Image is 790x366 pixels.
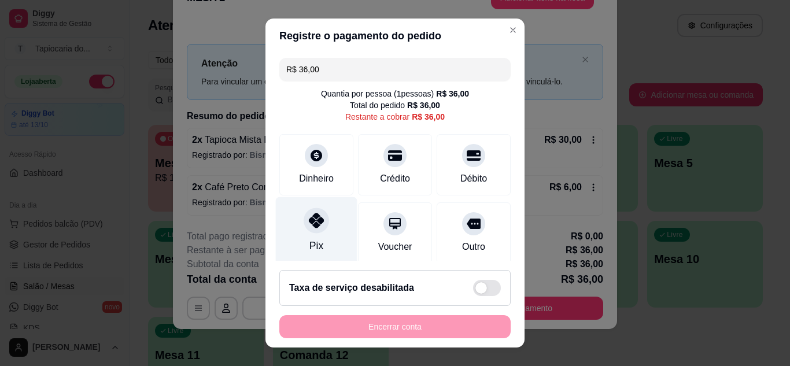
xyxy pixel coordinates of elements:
div: Crédito [380,172,410,186]
div: Voucher [378,240,412,254]
div: Restante a cobrar [345,111,445,123]
header: Registre o pagamento do pedido [265,19,525,53]
div: Outro [462,240,485,254]
div: R$ 36,00 [436,88,469,99]
div: Total do pedido [350,99,440,111]
div: Pix [309,238,323,253]
div: Débito [460,172,487,186]
div: R$ 36,00 [412,111,445,123]
div: R$ 36,00 [407,99,440,111]
h2: Taxa de serviço desabilitada [289,281,414,295]
input: Ex.: hambúrguer de cordeiro [286,58,504,81]
div: Dinheiro [299,172,334,186]
button: Close [504,21,522,39]
div: Quantia por pessoa ( 1 pessoas) [321,88,469,99]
